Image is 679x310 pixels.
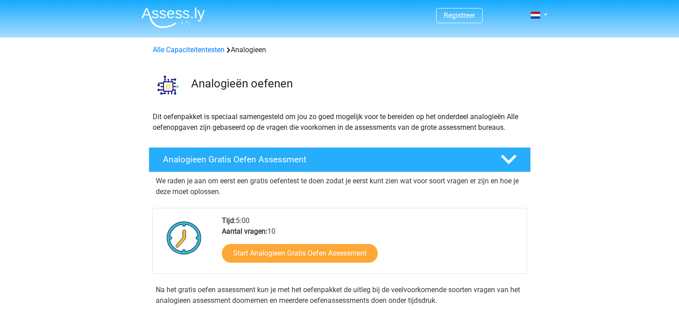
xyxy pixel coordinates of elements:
h4: Analogieen Gratis Oefen Assessment [163,154,486,165]
p: We raden je aan om eerst een gratis oefentest te doen zodat je eerst kunt zien wat voor soort vra... [156,176,524,197]
div: Analogieen [149,45,530,55]
b: Aantal vragen: [222,227,267,236]
a: Analogieen Gratis Oefen Assessment [145,147,534,172]
a: Registreer [444,11,475,20]
a: Start Analogieen Gratis Oefen Assessment [222,244,378,263]
img: analogieen [149,66,187,104]
h3: Analogieën oefenen [191,77,524,91]
div: 5:00 10 [215,215,526,273]
b: Tijd: [222,216,236,225]
div: Na het gratis oefen assessment kun je met het oefenpakket de uitleg bij de veelvoorkomende soorte... [152,285,527,306]
a: Alle Capaciteitentesten [153,45,225,54]
img: Assessly [142,7,205,28]
img: Klok [162,215,207,260]
p: Dit oefenpakket is speciaal samengesteld om jou zo goed mogelijk voor te bereiden op het onderdee... [153,112,527,133]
